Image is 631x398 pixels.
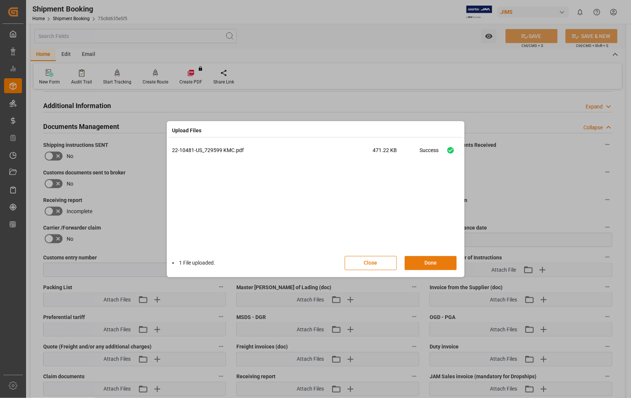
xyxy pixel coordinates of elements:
[345,256,397,270] button: Close
[420,146,439,159] div: Success
[172,146,373,154] p: 22-10481-US_729599 KMC.pdf
[172,259,216,267] li: 1 File uploaded.
[405,256,457,270] button: Done
[172,127,202,135] h4: Upload Files
[373,146,420,159] span: 471.22 KB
